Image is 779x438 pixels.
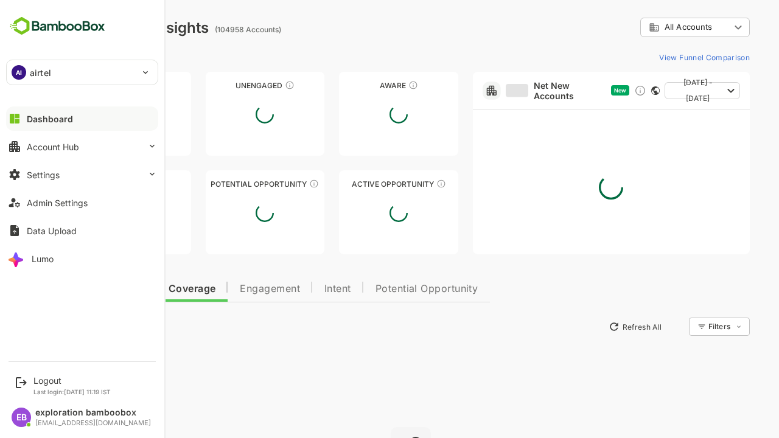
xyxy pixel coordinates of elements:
[6,15,109,38] img: BambooboxFullLogoMark.5f36c76dfaba33ec1ec1367b70bb1252.svg
[622,23,669,32] span: All Accounts
[592,85,604,97] div: Discover new ICP-fit accounts showing engagement — via intent surges, anonymous website visits, L...
[7,60,158,85] div: AIairtel
[296,81,416,90] div: Aware
[103,179,113,189] div: These accounts are warm, further nurturing would qualify them to MQAs
[666,322,688,331] div: Filters
[27,170,60,180] div: Settings
[27,142,79,152] div: Account Hub
[108,80,118,90] div: These accounts have not been engaged with for a defined time period
[29,81,148,90] div: Unreached
[29,179,148,189] div: Engaged
[333,284,436,294] span: Potential Opportunity
[6,162,158,187] button: Settings
[35,408,151,418] div: exploration bamboobox
[27,198,88,208] div: Admin Settings
[267,179,276,189] div: These accounts are MQAs and can be passed on to Inside Sales
[29,316,118,338] button: New Insights
[41,284,173,294] span: Data Quality and Coverage
[29,19,166,36] div: Dashboard Insights
[612,47,707,67] button: View Funnel Comparison
[6,218,158,243] button: Data Upload
[561,317,624,336] button: Refresh All
[296,179,416,189] div: Active Opportunity
[27,114,73,124] div: Dashboard
[632,75,679,106] span: [DATE] - [DATE]
[665,316,707,338] div: Filters
[6,106,158,131] button: Dashboard
[172,25,242,34] ag: (104958 Accounts)
[366,80,376,90] div: These accounts have just entered the buying cycle and need further nurturing
[6,190,158,215] button: Admin Settings
[12,65,26,80] div: AI
[163,179,282,189] div: Potential Opportunity
[609,86,617,95] div: This card does not support filter and segments
[622,82,697,99] button: [DATE] - [DATE]
[571,87,584,94] span: New
[598,16,707,40] div: All Accounts
[463,80,564,101] a: Net New Accounts
[33,388,111,395] p: Last login: [DATE] 11:19 IST
[6,134,158,159] button: Account Hub
[282,284,309,294] span: Intent
[197,284,257,294] span: Engagement
[33,375,111,386] div: Logout
[27,226,77,236] div: Data Upload
[242,80,252,90] div: These accounts have not shown enough engagement and need nurturing
[35,419,151,427] div: [EMAIL_ADDRESS][DOMAIN_NAME]
[394,179,403,189] div: These accounts have open opportunities which might be at any of the Sales Stages
[606,22,688,33] div: All Accounts
[12,408,31,427] div: EB
[163,81,282,90] div: Unengaged
[30,66,51,79] p: airtel
[32,254,54,264] div: Lumo
[6,246,158,271] button: Lumo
